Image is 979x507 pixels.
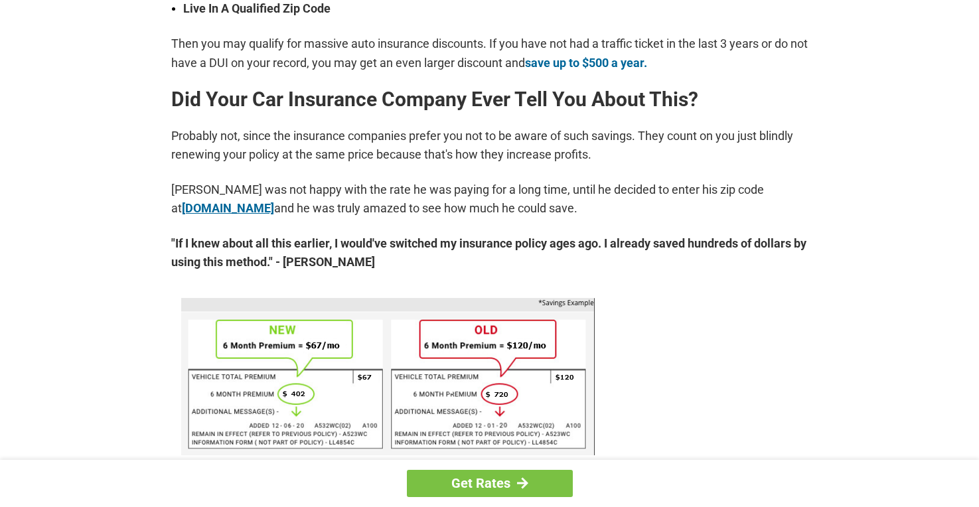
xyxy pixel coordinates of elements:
h2: Did Your Car Insurance Company Ever Tell You About This? [171,89,808,110]
p: [PERSON_NAME] was not happy with the rate he was paying for a long time, until he decided to ente... [171,181,808,218]
a: [DOMAIN_NAME] [182,201,274,215]
a: save up to $500 a year. [525,56,647,70]
img: savings [181,298,595,455]
strong: "If I knew about all this earlier, I would've switched my insurance policy ages ago. I already sa... [171,234,808,271]
p: Then you may qualify for massive auto insurance discounts. If you have not had a traffic ticket i... [171,35,808,72]
p: Probably not, since the insurance companies prefer you not to be aware of such savings. They coun... [171,127,808,164]
a: Get Rates [407,470,573,497]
